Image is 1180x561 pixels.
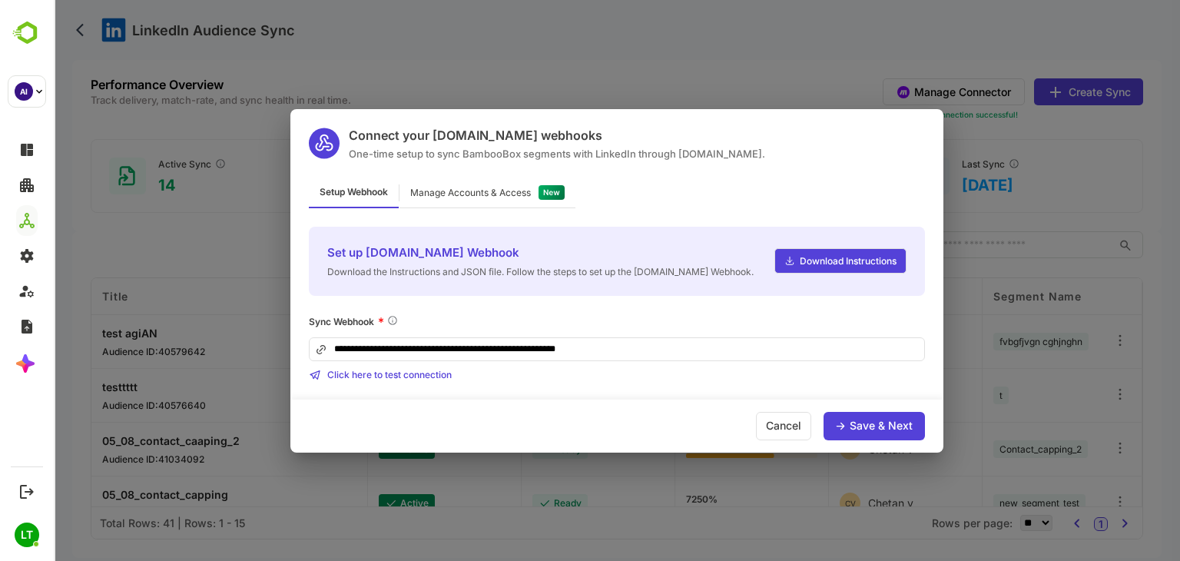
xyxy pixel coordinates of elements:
[333,314,345,330] span: Required for pushing segments to LinkedIn.
[255,178,345,208] div: Setup Webhook
[796,420,859,431] div: Save & Next
[8,18,47,48] img: BambooboxLogoMark.f1c84d78b4c51b1a7b5f700c9845e183.svg
[356,188,477,198] div: Manage Accounts & Access
[721,248,853,274] a: Download Instructions
[16,481,37,502] button: Logout
[273,369,398,380] span: Click here to test connection
[15,523,39,547] div: LT
[273,245,700,260] span: Set up [DOMAIN_NAME] Webhook
[255,316,320,327] span: Sync Webhook
[295,148,711,160] div: One-time setup to sync BambooBox segments with LinkedIn through [DOMAIN_NAME].
[273,266,700,277] span: Download the Instructions and JSON file. Follow the steps to set up the [DOMAIN_NAME] Webhook.
[702,412,757,440] div: Cancel
[15,82,33,101] div: AI
[295,128,711,143] div: Connect your [DOMAIN_NAME] webhooks
[741,255,843,267] span: Download Instructions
